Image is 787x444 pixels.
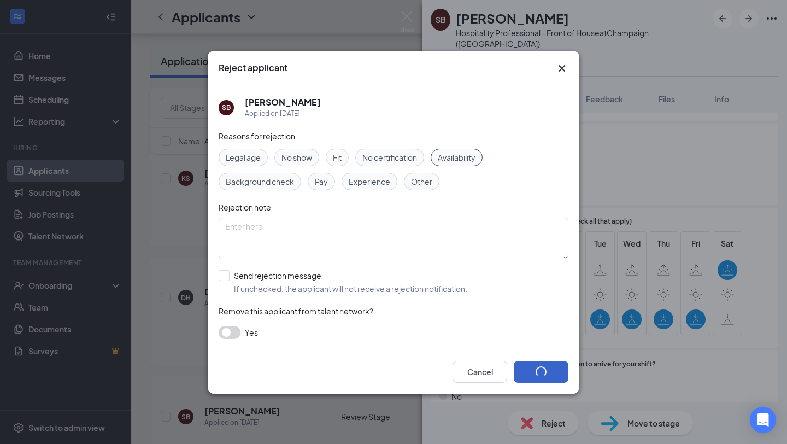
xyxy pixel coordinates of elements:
span: Fit [333,151,342,163]
span: Availability [438,151,475,163]
span: Background check [226,176,294,188]
div: Applied on [DATE] [245,108,321,119]
span: Reasons for rejection [219,131,295,141]
span: No certification [362,151,417,163]
svg: Cross [555,62,568,75]
span: Rejection note [219,202,271,212]
span: Yes [245,326,258,339]
span: Legal age [226,151,261,163]
span: Pay [315,176,328,188]
div: Open Intercom Messenger [750,407,776,433]
button: Close [555,62,568,75]
h5: [PERSON_NAME] [245,96,321,108]
span: Experience [349,176,390,188]
span: Other [411,176,432,188]
span: No show [281,151,312,163]
div: SB [222,103,231,112]
button: Cancel [453,361,507,383]
h3: Reject applicant [219,62,287,74]
span: Remove this applicant from talent network? [219,306,373,316]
